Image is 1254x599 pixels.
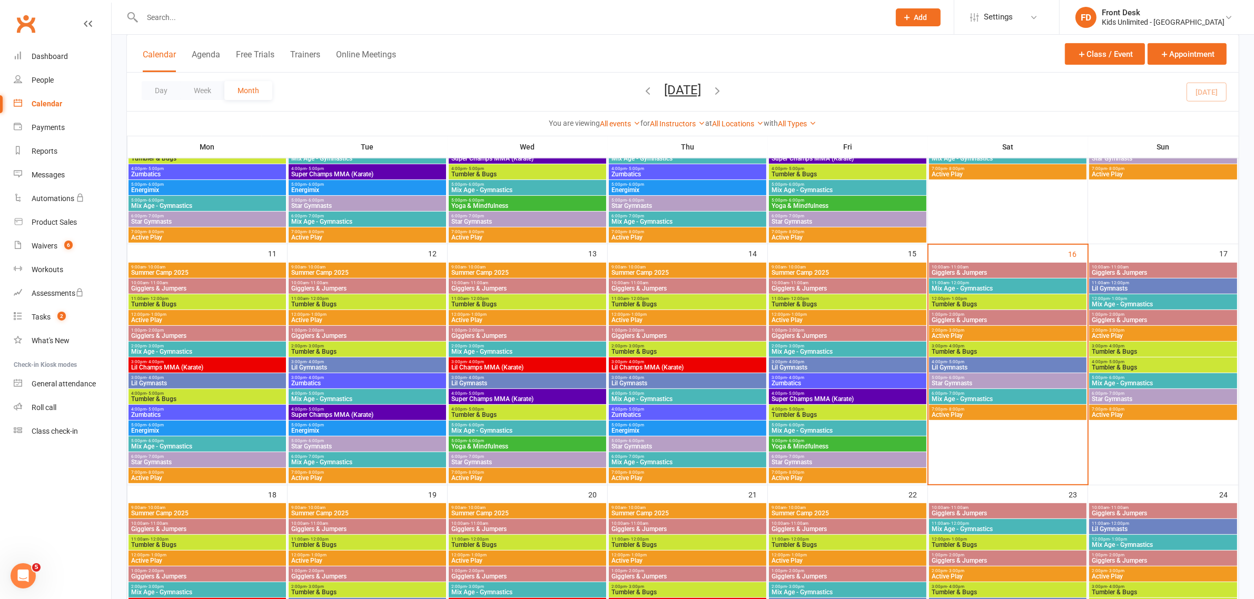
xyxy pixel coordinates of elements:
[611,296,764,301] span: 11:00am
[307,198,324,203] span: - 6:00pm
[627,229,644,234] span: - 8:00pm
[611,234,764,241] span: Active Play
[1091,171,1235,177] span: Active Play
[608,136,768,158] th: Thu
[309,296,329,301] span: - 12:00pm
[466,265,486,269] span: - 10:00am
[611,203,764,209] span: Star Gymnasts
[1091,348,1235,355] span: Tumbler & Bugs
[771,198,924,203] span: 5:00pm
[706,119,713,127] strong: at
[931,348,1084,355] span: Tumbler & Bugs
[14,92,111,116] a: Calendar
[1091,166,1235,171] span: 7:00pm
[931,155,1084,162] span: Mix Age - Gymnastics
[611,360,764,364] span: 3:00pm
[931,269,1084,276] span: Gigglers & Jumpers
[451,171,604,177] span: Tumbler & Bugs
[291,317,444,323] span: Active Play
[291,214,444,218] span: 6:00pm
[949,265,969,269] span: - 11:00am
[236,49,274,72] button: Free Trials
[14,116,111,139] a: Payments
[787,360,804,364] span: - 4:00pm
[13,11,39,37] a: Clubworx
[131,229,284,234] span: 7:00pm
[611,218,764,225] span: Mix Age - Gymnastics
[451,281,604,285] span: 10:00am
[32,336,70,345] div: What's New
[467,328,484,333] span: - 2:00pm
[771,285,924,292] span: Gigglers & Jumpers
[771,281,924,285] span: 10:00am
[451,182,604,187] span: 5:00pm
[611,281,764,285] span: 10:00am
[14,396,111,420] a: Roll call
[291,229,444,234] span: 7:00pm
[131,285,284,292] span: Gigglers & Jumpers
[57,312,66,321] span: 2
[588,244,607,262] div: 13
[32,171,65,179] div: Messages
[787,166,804,171] span: - 5:00pm
[931,328,1084,333] span: 2:00pm
[1091,281,1235,285] span: 11:00am
[291,265,444,269] span: 9:00am
[627,166,644,171] span: - 5:00pm
[771,312,924,317] span: 12:00pm
[448,136,608,158] th: Wed
[771,171,924,177] span: Tumbler & Bugs
[771,360,924,364] span: 3:00pm
[149,281,168,285] span: - 11:00am
[787,182,804,187] span: - 6:00pm
[131,166,284,171] span: 4:00pm
[947,328,964,333] span: - 3:00pm
[771,269,924,276] span: Summer Camp 2025
[611,182,764,187] span: 5:00pm
[307,328,324,333] span: - 2:00pm
[291,348,444,355] span: Tumbler & Bugs
[931,317,1084,323] span: Gigglers & Jumpers
[32,313,51,321] div: Tasks
[32,52,68,61] div: Dashboard
[611,265,764,269] span: 9:00am
[611,269,764,276] span: Summer Camp 2025
[787,328,804,333] span: - 2:00pm
[131,187,284,193] span: Energimix
[764,119,778,127] strong: with
[611,171,764,177] span: Zumbatics
[984,5,1013,29] span: Settings
[451,198,604,203] span: 5:00pm
[14,420,111,443] a: Class kiosk mode
[771,166,924,171] span: 4:00pm
[142,81,181,100] button: Day
[131,269,284,276] span: Summer Camp 2025
[149,312,166,317] span: - 1:00pm
[947,312,964,317] span: - 2:00pm
[787,198,804,203] span: - 6:00pm
[789,312,807,317] span: - 1:00pm
[14,234,111,258] a: Waivers 6
[627,328,644,333] span: - 2:00pm
[467,229,484,234] span: - 8:00pm
[931,296,1084,301] span: 12:00pm
[1091,328,1235,333] span: 2:00pm
[14,211,111,234] a: Product Sales
[611,317,764,323] span: Active Play
[291,187,444,193] span: Energimix
[950,296,967,301] span: - 1:00pm
[771,234,924,241] span: Active Play
[627,360,644,364] span: - 4:00pm
[146,360,164,364] span: - 4:00pm
[451,301,604,307] span: Tumbler & Bugs
[771,229,924,234] span: 7:00pm
[307,344,324,348] span: - 3:00pm
[291,203,444,209] span: Star Gymnasts
[1107,312,1124,317] span: - 2:00pm
[1107,344,1124,348] span: - 4:00pm
[192,49,220,72] button: Agenda
[32,99,62,108] div: Calendar
[629,312,647,317] span: - 1:00pm
[467,166,484,171] span: - 5:00pm
[146,166,164,171] span: - 5:00pm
